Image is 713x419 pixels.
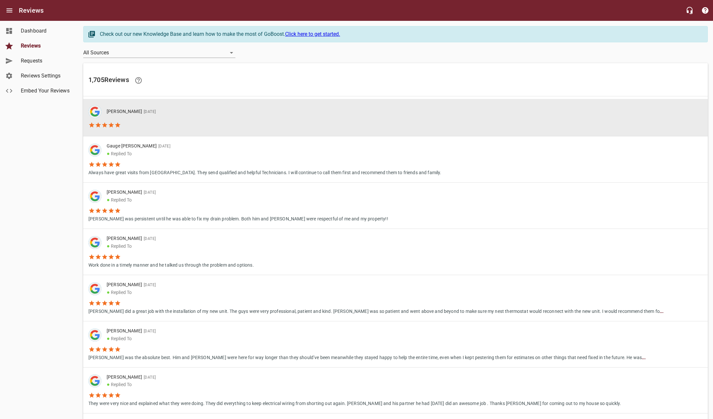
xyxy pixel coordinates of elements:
[88,260,254,269] p: Work done in a timely manner and he talked us through the problem and options.
[107,243,110,249] span: ●
[88,105,101,118] div: Google
[88,282,101,295] div: Google
[131,73,146,88] a: Learn facts about why reviews are important
[107,150,436,158] p: Replied To
[21,87,70,95] span: Embed Your Reviews
[83,99,708,136] a: [PERSON_NAME][DATE]
[107,289,110,295] span: ●
[21,42,70,50] span: Reviews
[157,144,170,148] span: [DATE]
[142,190,156,195] span: [DATE]
[697,3,713,18] button: Support Portal
[83,275,708,321] a: [PERSON_NAME][DATE]●Replied To[PERSON_NAME] did a great job with the installation of my new unit....
[142,236,156,241] span: [DATE]
[107,335,641,342] p: Replied To
[88,353,646,361] p: [PERSON_NAME] was the absolute best. Him and [PERSON_NAME] were here for way longer than they sho...
[142,283,156,287] span: [DATE]
[142,329,156,333] span: [DATE]
[88,190,101,203] img: google-dark.png
[88,144,101,157] div: Google
[88,236,101,249] img: google-dark.png
[88,236,101,249] div: Google
[88,374,101,387] img: google-dark.png
[107,143,436,150] p: Gauge [PERSON_NAME]
[88,398,621,407] p: They were very nice and explained what they were doing. They did everything to keep electrical wi...
[107,197,110,203] span: ●
[88,105,101,118] img: google-dark.png
[107,374,616,381] p: [PERSON_NAME]
[88,282,101,295] img: google-dark.png
[19,5,44,16] h6: Reviews
[88,374,101,387] div: Google
[642,355,646,360] b: ...
[21,57,70,65] span: Requests
[100,30,701,38] div: Check out our new Knowledge Base and learn how to make the most of GoBoost.
[83,183,708,229] a: [PERSON_NAME][DATE]●Replied To[PERSON_NAME] was persistent until he was able to fix my drain prob...
[107,335,110,342] span: ●
[142,109,156,114] span: [DATE]
[88,328,101,342] div: Google
[83,136,708,182] a: Gauge [PERSON_NAME][DATE]●Replied ToAlways have great visits from [GEOGRAPHIC_DATA]. They send qu...
[107,235,249,242] p: [PERSON_NAME]
[88,144,101,157] img: google-dark.png
[107,288,658,296] p: Replied To
[660,309,664,314] b: ...
[107,242,249,250] p: Replied To
[88,73,703,88] h6: 1,705 Review s
[88,214,388,222] p: [PERSON_NAME] was persistent until he was able to fix my drain problem. Both him and [PERSON_NAME...
[107,381,616,388] p: Replied To
[682,3,697,18] button: Live Chat
[21,27,70,35] span: Dashboard
[107,189,383,196] p: [PERSON_NAME]
[83,368,708,413] a: [PERSON_NAME][DATE]●Replied ToThey were very nice and explained what they were doing. They did ev...
[21,72,70,80] span: Reviews Settings
[107,108,156,115] p: [PERSON_NAME]
[88,168,442,176] p: Always have great visits from [GEOGRAPHIC_DATA]. They send qualified and helpful Technicians. I w...
[88,190,101,203] div: Google
[142,375,156,380] span: [DATE]
[88,306,664,315] p: [PERSON_NAME] did a great job with the installation of my new unit. The guys were very profession...
[83,321,708,367] a: [PERSON_NAME][DATE]●Replied To[PERSON_NAME] was the absolute best. Him and [PERSON_NAME] were her...
[83,229,708,275] a: [PERSON_NAME][DATE]●Replied ToWork done in a timely manner and he talked us through the problem a...
[107,196,383,204] p: Replied To
[285,31,340,37] a: Click here to get started.
[107,281,658,288] p: [PERSON_NAME]
[107,328,641,335] p: [PERSON_NAME]
[88,328,101,342] img: google-dark.png
[83,48,235,58] div: All Sources
[107,381,110,387] span: ●
[2,3,17,18] button: Open drawer
[107,150,110,157] span: ●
